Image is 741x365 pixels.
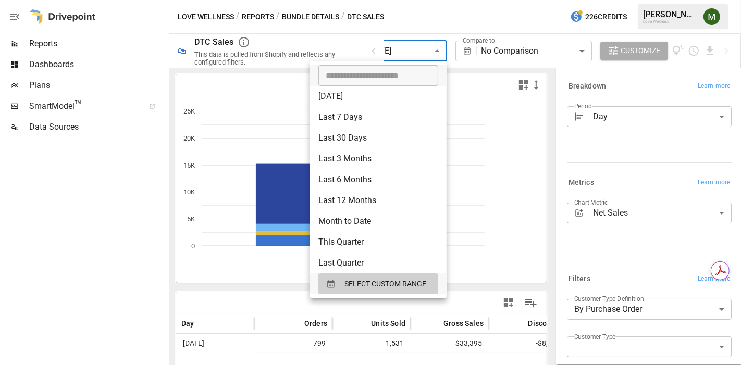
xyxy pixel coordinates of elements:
[310,128,447,148] li: Last 30 Days
[310,211,447,232] li: Month to Date
[318,273,438,294] button: SELECT CUSTOM RANGE
[310,190,447,211] li: Last 12 Months
[310,169,447,190] li: Last 6 Months
[310,86,447,107] li: [DATE]
[310,253,447,273] li: Last Quarter
[310,148,447,169] li: Last 3 Months
[310,232,447,253] li: This Quarter
[344,278,426,291] span: SELECT CUSTOM RANGE
[310,107,447,128] li: Last 7 Days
